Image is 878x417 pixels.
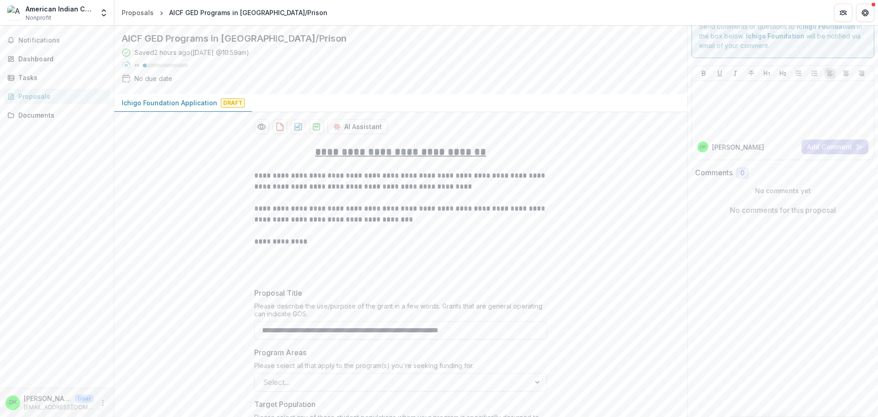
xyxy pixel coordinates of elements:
button: Strike [746,68,757,79]
button: Align Right [856,68,867,79]
div: American Indian College Fund [26,4,94,14]
h2: AICF GED Programs in [GEOGRAPHIC_DATA]/Prison [122,33,665,44]
div: AICF GED Programs in [GEOGRAPHIC_DATA]/Prison [169,8,327,17]
button: Italicize [730,68,741,79]
span: 0 [740,169,744,177]
div: Dashboard [18,54,103,64]
button: download-proposal [291,119,305,134]
p: [EMAIL_ADDRESS][DOMAIN_NAME] [24,403,94,412]
div: Documents [18,110,103,120]
p: [PERSON_NAME] [24,394,71,403]
p: Ichigo Foundation Application [122,98,217,108]
span: Draft [221,98,245,108]
nav: breadcrumb [118,6,331,19]
button: Partners [834,4,852,22]
div: Please select all that apply to the program(s) you're seeking funding for. [254,362,547,373]
strong: Ichigo Foundation [797,22,855,30]
button: AI Assistant [327,119,388,134]
div: Proposals [18,92,103,101]
p: No comments for this proposal [730,205,836,216]
a: Proposals [118,6,157,19]
button: download-proposal [309,119,324,134]
button: More [97,397,108,408]
p: Proposal Title [254,287,302,298]
div: No due date [134,74,172,83]
p: Program Areas [254,347,306,358]
div: Send comments or questions to in the box below. will be notified via email of your comment. [691,14,875,58]
p: No comments yet [695,186,871,195]
button: download-proposal [273,119,287,134]
span: Nonprofit [26,14,51,22]
p: User [75,395,94,403]
a: Documents [4,108,110,123]
div: Daniel Khouri [9,400,17,406]
button: Heading 1 [761,68,772,79]
button: Bullet List [793,68,804,79]
div: Daniel Khouri [700,145,706,149]
h2: Comments [695,168,733,177]
button: Align Left [824,68,835,79]
button: Bold [698,68,709,79]
a: Dashboard [4,51,110,66]
a: Proposals [4,89,110,104]
p: Target Population [254,399,316,410]
button: Get Help [856,4,874,22]
strong: Ichigo Foundation [746,32,804,40]
button: Add Comment [802,140,868,154]
button: Preview dfc59e9a-12aa-464d-9b32-e8bfd97f74c0-0.pdf [254,119,269,134]
div: Saved 2 hours ago ( [DATE] @ 10:59am ) [134,48,249,57]
button: Underline [714,68,725,79]
button: Notifications [4,33,110,48]
span: Notifications [18,37,107,44]
button: Open entity switcher [97,4,110,22]
button: Ordered List [809,68,820,79]
div: Tasks [18,73,103,82]
a: Tasks [4,70,110,85]
div: Proposals [122,8,154,17]
button: Heading 2 [777,68,788,79]
p: [PERSON_NAME] [712,142,764,152]
div: Please describe the use/purpose of the grant in a few words. Grants that are general operating ca... [254,302,547,321]
p: 8 % [134,62,139,69]
button: Align Center [841,68,851,79]
img: American Indian College Fund [7,5,22,20]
